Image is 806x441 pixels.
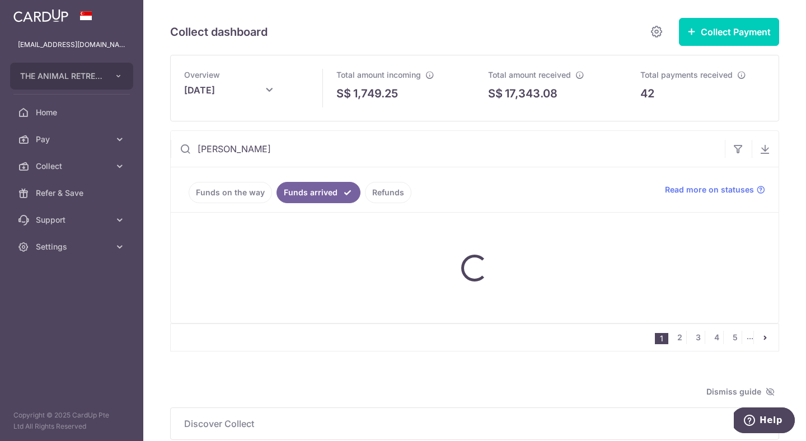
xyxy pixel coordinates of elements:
a: 4 [710,331,723,344]
span: Settings [36,241,110,252]
p: 42 [640,85,654,102]
button: THE ANIMAL RETREAT PTE. LTD. [10,63,133,90]
h5: Collect dashboard [170,23,268,41]
nav: pager [655,324,779,351]
iframe: Opens a widget where you can find more information [734,407,795,435]
span: S$ [336,85,351,102]
li: 1 [655,333,668,344]
input: Search [171,131,725,167]
span: Total amount incoming [336,70,421,79]
span: Overview [184,70,220,79]
span: Dismiss guide [706,385,775,398]
span: Collect [36,161,110,172]
span: Total amount received [488,70,571,79]
p: Discover Collect [184,417,765,430]
li: ... [747,331,754,344]
span: Help [26,8,49,18]
a: Refunds [365,182,411,203]
a: 5 [728,331,742,344]
span: Home [36,107,110,118]
p: 1,749.25 [353,85,398,102]
span: S$ [488,85,503,102]
span: Refer & Save [36,187,110,199]
a: Funds arrived [277,182,360,203]
a: Funds on the way [189,182,272,203]
span: THE ANIMAL RETREAT PTE. LTD. [20,71,103,82]
a: 3 [691,331,705,344]
button: Collect Payment [679,18,779,46]
span: Read more on statuses [665,184,754,195]
span: Support [36,214,110,226]
p: 17,343.08 [505,85,557,102]
span: Discover Collect [184,417,752,430]
span: Total payments received [640,70,733,79]
p: [EMAIL_ADDRESS][DOMAIN_NAME] [18,39,125,50]
a: Read more on statuses [665,184,765,195]
a: 2 [673,331,686,344]
img: CardUp [13,9,68,22]
span: Pay [36,134,110,145]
